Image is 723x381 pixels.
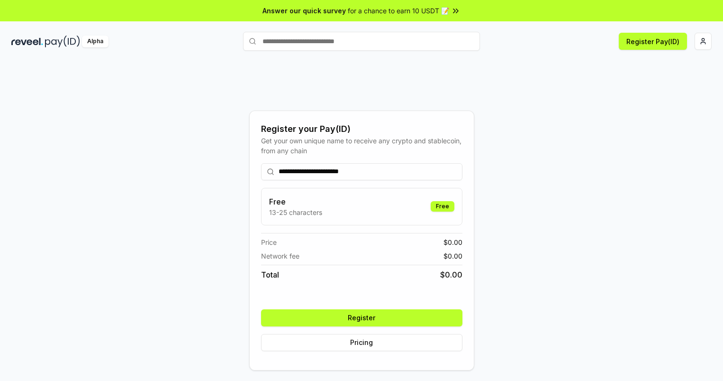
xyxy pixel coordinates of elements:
[261,237,277,247] span: Price
[269,207,322,217] p: 13-25 characters
[443,237,462,247] span: $ 0.00
[11,36,43,47] img: reveel_dark
[261,269,279,280] span: Total
[619,33,687,50] button: Register Pay(ID)
[269,196,322,207] h3: Free
[443,251,462,261] span: $ 0.00
[261,136,462,156] div: Get your own unique name to receive any crypto and stablecoin, from any chain
[262,6,346,16] span: Answer our quick survey
[348,6,449,16] span: for a chance to earn 10 USDT 📝
[440,269,462,280] span: $ 0.00
[261,334,462,351] button: Pricing
[261,251,299,261] span: Network fee
[431,201,454,212] div: Free
[261,122,462,136] div: Register your Pay(ID)
[261,309,462,326] button: Register
[45,36,80,47] img: pay_id
[82,36,108,47] div: Alpha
